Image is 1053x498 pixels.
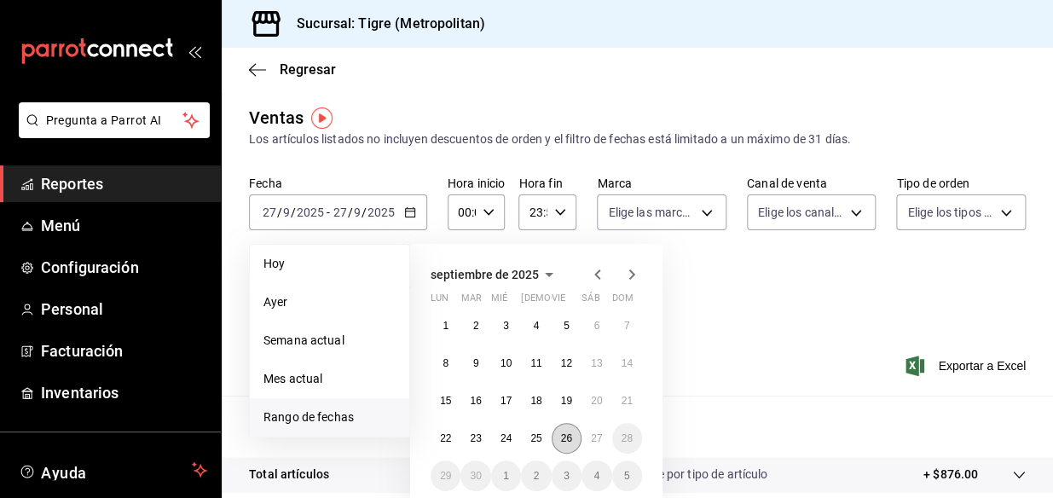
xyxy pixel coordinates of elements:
abbr: martes [460,292,481,310]
label: Fecha [249,177,427,189]
button: 26 de septiembre de 2025 [552,423,581,454]
button: 3 de octubre de 2025 [552,460,581,491]
button: 24 de septiembre de 2025 [491,423,521,454]
abbr: 16 de septiembre de 2025 [470,395,481,407]
abbr: 30 de septiembre de 2025 [470,470,481,482]
span: septiembre de 2025 [431,268,539,281]
abbr: 23 de septiembre de 2025 [470,432,481,444]
abbr: 10 de septiembre de 2025 [500,357,512,369]
abbr: 29 de septiembre de 2025 [440,470,451,482]
span: Hoy [263,255,396,273]
button: 23 de septiembre de 2025 [460,423,490,454]
button: Regresar [249,61,336,78]
span: Configuración [41,256,207,279]
button: 5 de octubre de 2025 [612,460,642,491]
abbr: 22 de septiembre de 2025 [440,432,451,444]
span: / [347,206,352,219]
abbr: 1 de septiembre de 2025 [443,320,448,332]
button: 4 de octubre de 2025 [581,460,611,491]
abbr: 28 de septiembre de 2025 [622,432,633,444]
button: 3 de septiembre de 2025 [491,310,521,341]
abbr: miércoles [491,292,507,310]
button: 14 de septiembre de 2025 [612,348,642,379]
input: ---- [367,206,396,219]
span: Ayuda [41,460,185,480]
abbr: 2 de septiembre de 2025 [473,320,479,332]
span: Ayer [263,293,396,311]
abbr: 14 de septiembre de 2025 [622,357,633,369]
button: 4 de septiembre de 2025 [521,310,551,341]
button: 5 de septiembre de 2025 [552,310,581,341]
button: 19 de septiembre de 2025 [552,385,581,416]
abbr: viernes [552,292,565,310]
img: Tooltip marker [311,107,333,129]
button: 9 de septiembre de 2025 [460,348,490,379]
button: 1 de octubre de 2025 [491,460,521,491]
a: Pregunta a Parrot AI [12,124,210,142]
button: 10 de septiembre de 2025 [491,348,521,379]
button: 29 de septiembre de 2025 [431,460,460,491]
label: Hora fin [518,177,576,189]
button: 18 de septiembre de 2025 [521,385,551,416]
abbr: jueves [521,292,622,310]
abbr: 17 de septiembre de 2025 [500,395,512,407]
input: -- [262,206,277,219]
span: / [291,206,296,219]
span: Semana actual [263,332,396,350]
span: Mes actual [263,370,396,388]
abbr: 5 de octubre de 2025 [624,470,630,482]
button: Exportar a Excel [909,356,1026,376]
label: Tipo de orden [896,177,1026,189]
abbr: 21 de septiembre de 2025 [622,395,633,407]
button: 28 de septiembre de 2025 [612,423,642,454]
abbr: sábado [581,292,599,310]
button: Pregunta a Parrot AI [19,102,210,138]
abbr: 13 de septiembre de 2025 [591,357,602,369]
h3: Sucursal: Tigre (Metropolitan) [283,14,485,34]
button: 2 de octubre de 2025 [521,460,551,491]
abbr: 1 de octubre de 2025 [503,470,509,482]
p: + $876.00 [923,466,978,484]
span: Elige las marcas [608,204,695,221]
abbr: 12 de septiembre de 2025 [561,357,572,369]
span: Rango de fechas [263,408,396,426]
abbr: 15 de septiembre de 2025 [440,395,451,407]
abbr: 27 de septiembre de 2025 [591,432,602,444]
input: -- [282,206,291,219]
span: Inventarios [41,381,207,404]
button: open_drawer_menu [188,44,201,58]
label: Hora inicio [448,177,506,189]
span: Regresar [280,61,336,78]
button: 11 de septiembre de 2025 [521,348,551,379]
button: 16 de septiembre de 2025 [460,385,490,416]
abbr: 11 de septiembre de 2025 [530,357,541,369]
abbr: domingo [612,292,634,310]
button: 17 de septiembre de 2025 [491,385,521,416]
button: 1 de septiembre de 2025 [431,310,460,341]
div: Ventas [249,105,304,130]
button: 15 de septiembre de 2025 [431,385,460,416]
button: 30 de septiembre de 2025 [460,460,490,491]
abbr: 6 de septiembre de 2025 [593,320,599,332]
abbr: 18 de septiembre de 2025 [530,395,541,407]
button: 25 de septiembre de 2025 [521,423,551,454]
button: 6 de septiembre de 2025 [581,310,611,341]
abbr: 24 de septiembre de 2025 [500,432,512,444]
span: Elige los canales de venta [758,204,845,221]
span: Menú [41,214,207,237]
button: 7 de septiembre de 2025 [612,310,642,341]
span: Facturación [41,339,207,362]
span: Personal [41,298,207,321]
input: ---- [296,206,325,219]
span: - [327,206,330,219]
button: septiembre de 2025 [431,264,559,285]
span: / [277,206,282,219]
abbr: 2 de octubre de 2025 [534,470,540,482]
label: Canal de venta [747,177,877,189]
abbr: 20 de septiembre de 2025 [591,395,602,407]
abbr: 25 de septiembre de 2025 [530,432,541,444]
button: 8 de septiembre de 2025 [431,348,460,379]
div: Los artículos listados no incluyen descuentos de orden y el filtro de fechas está limitado a un m... [249,130,1026,148]
abbr: 7 de septiembre de 2025 [624,320,630,332]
